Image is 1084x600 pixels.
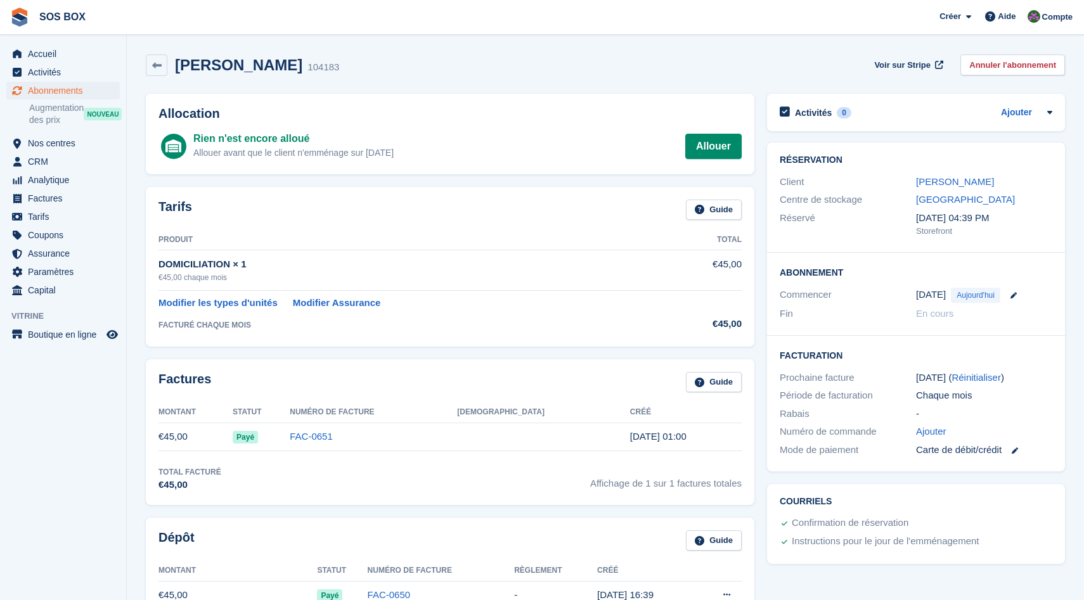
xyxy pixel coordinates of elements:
time: 2025-08-28 14:39:22 UTC [597,589,654,600]
span: Paramètres [28,263,104,281]
div: €45,00 [674,317,742,331]
a: menu [6,63,120,81]
div: Storefront [916,225,1052,238]
img: ALEXANDRE SOUBIRA [1028,10,1040,23]
div: €45,00 chaque mois [158,272,674,283]
div: Centre de stockage [780,193,916,207]
span: En cours [916,308,953,319]
a: menu [6,153,120,170]
a: menu [6,281,120,299]
span: Augmentation des prix [29,102,84,126]
div: Allouer avant que le client n'emménage sur [DATE] [193,146,394,160]
a: Ajouter [916,424,946,439]
div: Prochaine facture [780,371,916,385]
span: Coupons [28,226,104,244]
h2: Factures [158,372,211,393]
div: Confirmation de réservation [792,516,908,531]
a: [GEOGRAPHIC_DATA] [916,194,1015,205]
span: Abonnements [28,82,104,99]
th: Créé [630,402,742,423]
div: Instructions pour le jour de l'emménagement [792,534,979,549]
div: Rien n'est encore alloué [193,131,394,146]
h2: Activités [795,107,832,118]
span: Accueil [28,45,104,63]
a: menu [6,189,120,207]
a: menu [6,245,120,262]
span: Analytique [28,171,104,189]
td: €45,00 [674,250,742,290]
span: Nos centres [28,134,104,152]
div: Numéro de commande [780,424,916,439]
div: Rabais [780,407,916,421]
h2: Abonnement [780,265,1052,278]
div: FACTURÉ CHAQUE MOIS [158,319,674,331]
span: Activités [28,63,104,81]
div: Période de facturation [780,388,916,403]
div: Réservé [780,211,916,238]
th: Montant [158,561,317,581]
a: Allouer [685,134,742,159]
span: Aujourd'hui [951,288,1000,303]
th: Créé [597,561,695,581]
h2: Tarifs [158,200,192,220]
a: Annuler l'abonnement [960,54,1065,75]
a: menu [6,82,120,99]
a: FAC-0650 [368,589,411,600]
th: [DEMOGRAPHIC_DATA] [457,402,629,423]
a: Augmentation des prix NOUVEAU [29,101,120,127]
th: Total [674,230,742,250]
span: Voir sur Stripe [874,59,931,72]
a: Guide [686,200,742,220]
a: Boutique d'aperçu [105,327,120,342]
th: Statut [233,402,290,423]
span: Compte [1042,11,1073,23]
div: 0 [837,107,851,118]
span: Assurance [28,245,104,262]
a: Modifier les types d'unités [158,296,278,310]
span: Affichage de 1 sur 1 factures totales [590,466,742,492]
th: Numéro de facture [368,561,515,581]
div: - [916,407,1052,421]
a: menu [6,326,120,343]
span: Capital [28,281,104,299]
a: menu [6,171,120,189]
h2: Réservation [780,155,1052,165]
th: Règlement [514,561,597,581]
span: Payé [233,431,258,444]
a: menu [6,45,120,63]
time: 2025-08-28 23:00:00 UTC [916,288,946,302]
a: Voir sur Stripe [869,54,945,75]
a: menu [6,263,120,281]
img: stora-icon-8386f47178a22dfd0bd8f6a31ec36ba5ce8667c1dd55bd0f319d3a0aa187defe.svg [10,8,29,27]
div: 104183 [307,60,339,75]
span: Boutique en ligne [28,326,104,343]
span: Factures [28,189,104,207]
h2: Allocation [158,106,742,121]
td: €45,00 [158,423,233,451]
a: FAC-0651 [290,431,333,442]
time: 2025-08-28 23:00:36 UTC [630,431,687,442]
h2: [PERSON_NAME] [175,56,302,73]
span: Aide [998,10,1016,23]
span: Tarifs [28,208,104,226]
a: Modifier Assurance [293,296,381,310]
a: Guide [686,372,742,393]
span: Vitrine [11,310,126,322]
a: Réinitialiser [952,372,1001,383]
div: NOUVEAU [84,108,122,120]
a: menu [6,134,120,152]
th: Produit [158,230,674,250]
h2: Facturation [780,348,1052,361]
div: [DATE] 04:39 PM [916,211,1052,226]
div: Commencer [780,288,916,303]
a: Guide [686,530,742,551]
th: Statut [317,561,367,581]
span: Créer [939,10,961,23]
span: CRM [28,153,104,170]
th: Montant [158,402,233,423]
div: Mode de paiement [780,443,916,457]
a: SOS BOX [34,6,91,27]
div: Client [780,175,916,189]
a: [PERSON_NAME] [916,176,994,187]
h2: Courriels [780,497,1052,507]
